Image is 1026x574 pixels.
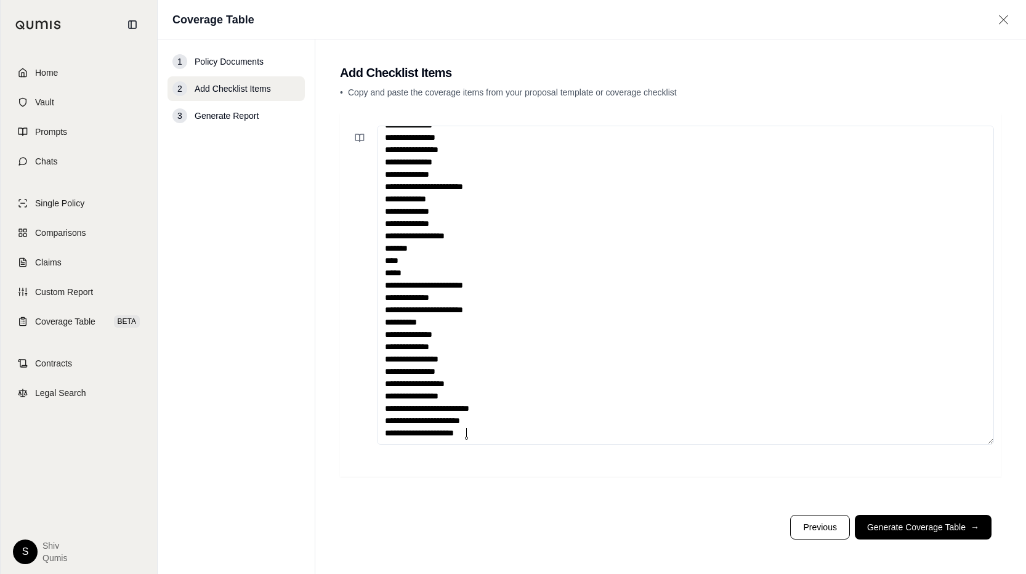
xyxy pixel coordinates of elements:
[8,118,150,145] a: Prompts
[35,256,62,269] span: Claims
[15,20,62,30] img: Qumis Logo
[123,15,142,34] button: Collapse sidebar
[195,83,271,95] span: Add Checklist Items
[35,197,84,209] span: Single Policy
[855,515,992,540] button: Generate Coverage Table→
[8,379,150,406] a: Legal Search
[8,219,150,246] a: Comparisons
[8,308,150,335] a: Coverage TableBETA
[8,59,150,86] a: Home
[35,155,58,168] span: Chats
[114,315,140,328] span: BETA
[35,357,72,370] span: Contracts
[340,64,1001,81] h2: Add Checklist Items
[8,278,150,305] a: Custom Report
[195,55,264,68] span: Policy Documents
[172,81,187,96] div: 2
[8,350,150,377] a: Contracts
[35,67,58,79] span: Home
[340,87,343,97] span: •
[35,286,93,298] span: Custom Report
[790,515,849,540] button: Previous
[8,148,150,175] a: Chats
[35,96,54,108] span: Vault
[195,110,259,122] span: Generate Report
[8,190,150,217] a: Single Policy
[348,87,677,97] span: Copy and paste the coverage items from your proposal template or coverage checklist
[13,540,38,564] div: S
[35,315,95,328] span: Coverage Table
[42,552,67,564] span: Qumis
[35,227,86,239] span: Comparisons
[172,54,187,69] div: 1
[971,521,979,533] span: →
[172,11,254,28] h1: Coverage Table
[8,249,150,276] a: Claims
[8,89,150,116] a: Vault
[35,387,86,399] span: Legal Search
[35,126,67,138] span: Prompts
[42,540,67,552] span: Shiv
[172,108,187,123] div: 3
